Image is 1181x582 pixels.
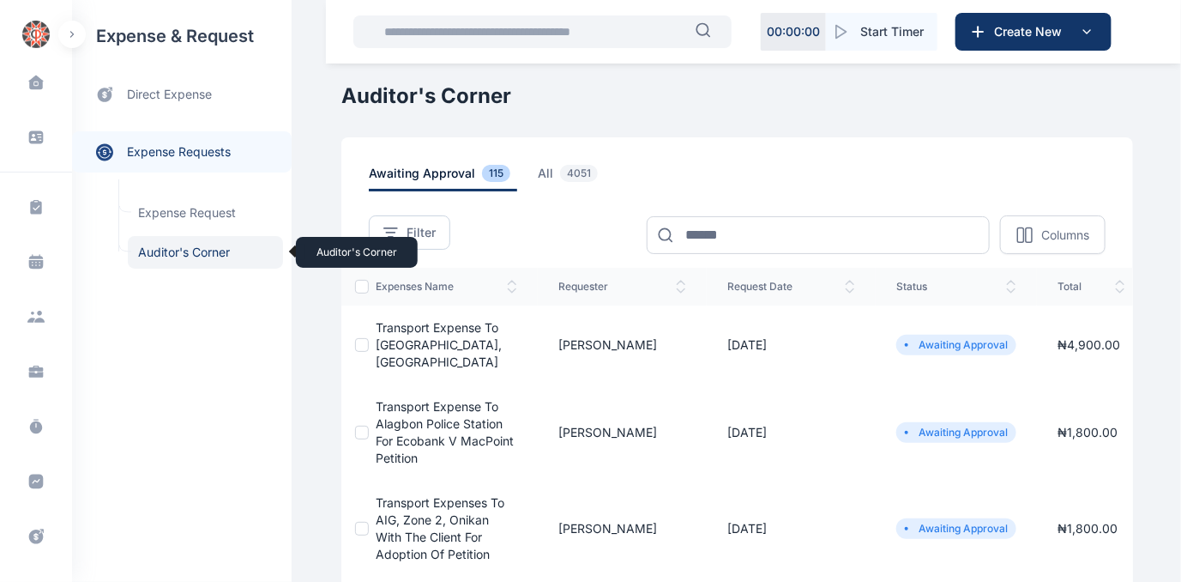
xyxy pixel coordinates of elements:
[707,481,876,577] td: [DATE]
[727,280,855,294] span: request date
[955,13,1112,51] button: Create New
[376,320,502,369] a: Transport expense to [GEOGRAPHIC_DATA], [GEOGRAPHIC_DATA]
[1057,337,1120,352] span: ₦ 4,900.00
[903,522,1009,536] li: Awaiting Approval
[538,481,707,577] td: [PERSON_NAME]
[369,165,538,191] a: awaiting approval115
[407,224,436,241] span: Filter
[538,165,605,191] span: all
[558,280,686,294] span: Requester
[369,215,450,250] button: Filter
[1041,227,1089,244] p: Columns
[376,280,517,294] span: expenses Name
[376,495,504,561] a: Transport expenses to AIG, Zone 2, Onikan with the client for adoption of petition
[707,306,876,385] td: [DATE]
[560,165,598,182] span: 4051
[903,338,1009,352] li: Awaiting Approval
[482,165,510,182] span: 115
[903,426,1009,440] li: Awaiting Approval
[538,306,707,385] td: [PERSON_NAME]
[987,23,1076,40] span: Create New
[72,131,292,173] a: expense requests
[707,385,876,481] td: [DATE]
[72,118,292,173] div: expense requests
[826,13,937,51] button: Start Timer
[72,72,292,118] a: direct expense
[1057,521,1118,536] span: ₦ 1,800.00
[538,385,707,481] td: [PERSON_NAME]
[341,82,1133,110] h1: Auditor's Corner
[376,399,514,465] a: Transport expense to Alagbon Police Station for Ecobank v MacPoint Petition
[1057,425,1118,440] span: ₦ 1,800.00
[860,23,924,40] span: Start Timer
[128,236,283,269] a: Auditor's CornerAuditor's Corner
[128,236,283,269] span: Auditor's Corner
[767,23,820,40] p: 00 : 00 : 00
[538,165,625,191] a: all4051
[128,197,283,229] a: Expense Request
[369,165,517,191] span: awaiting approval
[1057,280,1125,294] span: total
[896,280,1016,294] span: status
[127,86,212,104] span: direct expense
[1000,215,1106,254] button: Columns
